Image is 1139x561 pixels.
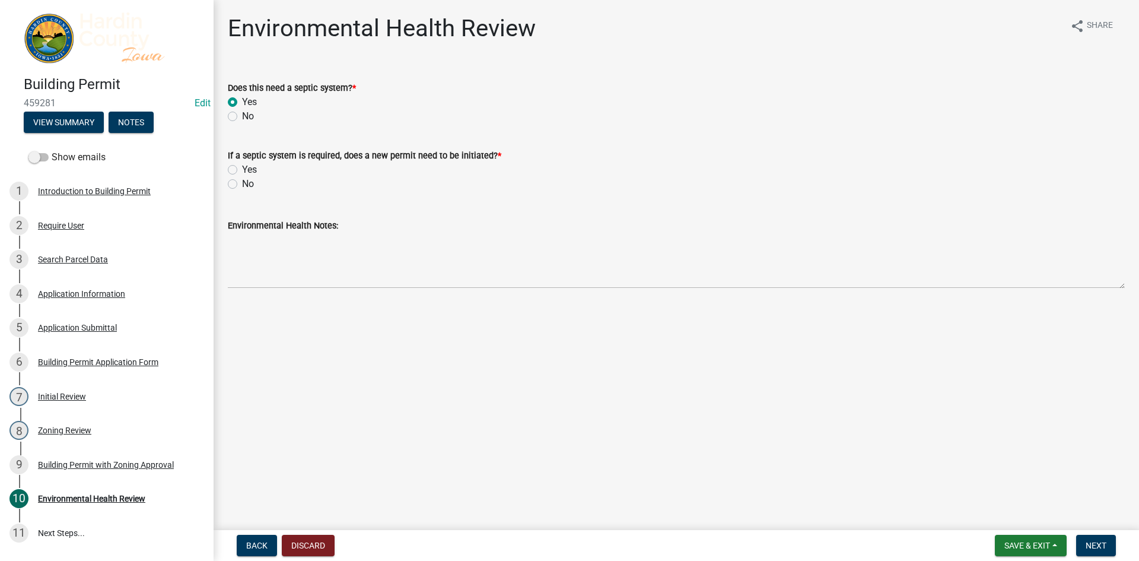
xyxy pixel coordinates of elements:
[195,97,211,109] wm-modal-confirm: Edit Application Number
[9,524,28,543] div: 11
[242,163,257,177] label: Yes
[195,97,211,109] a: Edit
[24,97,190,109] span: 459281
[995,535,1067,556] button: Save & Exit
[9,318,28,337] div: 5
[242,95,257,109] label: Yes
[24,119,104,128] wm-modal-confirm: Summary
[9,250,28,269] div: 3
[38,495,145,503] div: Environmental Health Review
[24,76,204,93] h4: Building Permit
[24,12,195,64] img: Hardin County, Iowa
[109,119,154,128] wm-modal-confirm: Notes
[109,112,154,133] button: Notes
[9,455,28,474] div: 9
[1086,541,1106,550] span: Next
[24,112,104,133] button: View Summary
[228,84,356,93] label: Does this need a septic system?
[38,324,117,332] div: Application Submittal
[38,358,158,366] div: Building Permit Application Form
[38,187,151,195] div: Introduction to Building Permit
[28,150,106,164] label: Show emails
[1076,535,1116,556] button: Next
[282,535,335,556] button: Discard
[1004,541,1050,550] span: Save & Exit
[9,216,28,235] div: 2
[38,461,174,469] div: Building Permit with Zoning Approval
[9,489,28,508] div: 10
[9,182,28,201] div: 1
[1070,19,1084,33] i: share
[38,392,86,401] div: Initial Review
[38,290,125,298] div: Application Information
[242,109,254,123] label: No
[38,221,84,230] div: Require User
[242,177,254,191] label: No
[38,426,91,435] div: Zoning Review
[228,222,338,230] label: Environmental Health Notes:
[1061,14,1122,37] button: shareShare
[9,421,28,440] div: 8
[237,535,277,556] button: Back
[246,541,268,550] span: Back
[9,284,28,303] div: 4
[9,387,28,406] div: 7
[9,353,28,372] div: 6
[38,255,108,264] div: Search Parcel Data
[228,14,536,43] h1: Environmental Health Review
[228,152,501,160] label: If a septic system is required, does a new permit need to be initiated?
[1087,19,1113,33] span: Share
